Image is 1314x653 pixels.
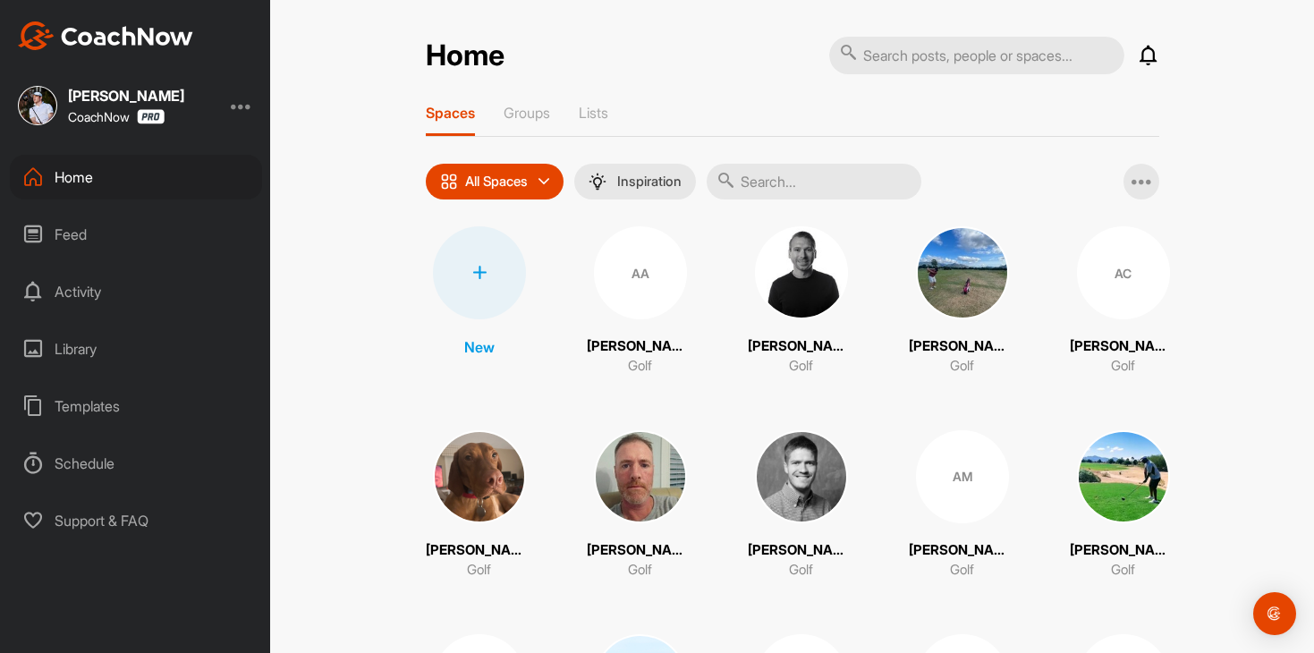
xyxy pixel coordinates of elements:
[504,104,550,122] p: Groups
[1111,356,1135,377] p: Golf
[748,430,855,581] a: [PERSON_NAME]Golf
[10,441,262,486] div: Schedule
[594,226,687,319] div: AA
[1111,560,1135,581] p: Golf
[68,89,184,103] div: [PERSON_NAME]
[950,560,974,581] p: Golf
[426,430,533,581] a: [PERSON_NAME]Golf
[10,498,262,543] div: Support & FAQ
[1077,226,1170,319] div: AC
[916,430,1009,523] div: AM
[587,226,694,377] a: AA[PERSON_NAME]Golf
[755,430,848,523] img: square_5d5ea3900045a32c5f0e14723a918235.jpg
[916,226,1009,319] img: square_b00858370602f481b2a27c50c729950e.jpg
[829,37,1124,74] input: Search posts, people or spaces...
[1070,430,1177,581] a: [PERSON_NAME]Golf
[755,226,848,319] img: square_4ad7f1488764088b47349a2f3e8be983.jpg
[707,164,921,199] input: Search...
[748,540,855,561] p: [PERSON_NAME]
[587,430,694,581] a: [PERSON_NAME]Golf
[587,540,694,561] p: [PERSON_NAME]
[426,104,475,122] p: Spaces
[10,326,262,371] div: Library
[426,38,504,73] h2: Home
[10,269,262,314] div: Activity
[10,155,262,199] div: Home
[587,336,694,357] p: [PERSON_NAME]
[18,86,57,125] img: square_69e7ce49b8ac85affed7bcbb6ba4170a.jpg
[1070,226,1177,377] a: AC[PERSON_NAME]Golf
[137,109,165,124] img: CoachNow Pro
[617,174,682,189] p: Inspiration
[10,384,262,428] div: Templates
[748,226,855,377] a: [PERSON_NAME]Golf
[628,356,652,377] p: Golf
[789,560,813,581] p: Golf
[628,560,652,581] p: Golf
[589,173,606,191] img: menuIcon
[1077,430,1170,523] img: square_56740f6eb7669d56b777449353fdbc6e.jpg
[426,540,533,561] p: [PERSON_NAME]
[950,356,974,377] p: Golf
[18,21,193,50] img: CoachNow
[909,226,1016,377] a: [PERSON_NAME]Golf
[465,174,528,189] p: All Spaces
[909,540,1016,561] p: [PERSON_NAME]
[1253,592,1296,635] div: Open Intercom Messenger
[594,430,687,523] img: square_a7f8f94edf1f42e2f99f1870060b0499.jpg
[433,430,526,523] img: square_eec0f594bafd57d3833894f68a3a4b55.jpg
[467,560,491,581] p: Golf
[68,109,165,124] div: CoachNow
[748,336,855,357] p: [PERSON_NAME]
[909,430,1016,581] a: AM[PERSON_NAME]Golf
[789,356,813,377] p: Golf
[1070,540,1177,561] p: [PERSON_NAME]
[1070,336,1177,357] p: [PERSON_NAME]
[579,104,608,122] p: Lists
[10,212,262,257] div: Feed
[464,336,495,358] p: New
[440,173,458,191] img: icon
[909,336,1016,357] p: [PERSON_NAME]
